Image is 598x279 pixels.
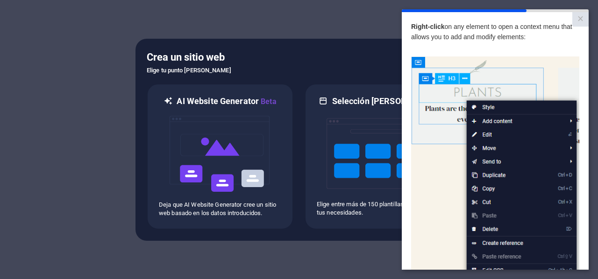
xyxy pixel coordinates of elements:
[9,14,43,21] strong: Right-click
[9,14,171,31] span: on any element to open a context menu that allows you to add and modify elements:
[147,50,451,65] h5: Crea un sitio web
[317,200,439,217] p: Elige entre más de 150 plantillas y ajústalas a tus necesidades.
[332,96,437,107] h6: Selección [PERSON_NAME]
[171,3,187,17] a: Close modal
[259,97,277,106] span: Beta
[159,201,281,217] p: Deja que AI Website Generator cree un sitio web basado en los datos introducidos.
[169,107,271,201] img: ai
[147,84,293,230] div: AI Website GeneratorBetaaiDeja que AI Website Generator cree un sitio web basado en los datos int...
[177,96,276,107] h6: AI Website Generator
[147,65,451,76] h6: Elige tu punto [PERSON_NAME]
[305,84,451,230] div: Selección [PERSON_NAME]Elige entre más de 150 plantillas y ajústalas a tus necesidades.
